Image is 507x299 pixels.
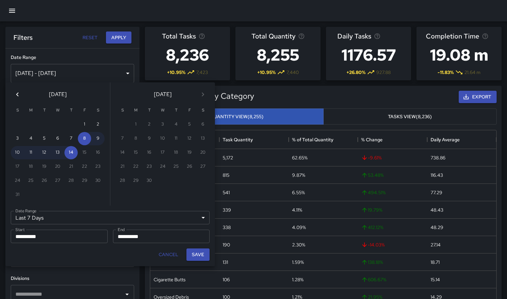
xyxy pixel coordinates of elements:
[170,104,182,117] span: Thursday
[183,104,195,117] span: Friday
[78,104,91,117] span: Friday
[91,118,105,131] button: 2
[91,132,105,145] button: 9
[157,104,169,117] span: Wednesday
[154,90,172,99] span: [DATE]
[51,146,64,159] button: 13
[24,146,38,159] button: 11
[11,104,23,117] span: Sunday
[49,90,67,99] span: [DATE]
[92,104,104,117] span: Saturday
[64,146,78,159] button: 14
[52,104,64,117] span: Wednesday
[51,132,64,145] button: 6
[38,146,51,159] button: 12
[118,227,125,232] label: End
[116,104,128,117] span: Sunday
[38,104,50,117] span: Tuesday
[64,132,78,145] button: 7
[186,248,210,261] button: Save
[11,211,210,224] div: Last 7 Days
[25,104,37,117] span: Monday
[15,227,24,232] label: Start
[11,132,24,145] button: 3
[65,104,77,117] span: Thursday
[78,118,91,131] button: 1
[143,104,155,117] span: Tuesday
[15,208,37,214] label: Date Range
[11,146,24,159] button: 10
[156,248,181,261] button: Cancel
[197,104,209,117] span: Saturday
[130,104,142,117] span: Monday
[11,88,24,101] button: Previous month
[78,132,91,145] button: 8
[24,132,38,145] button: 4
[38,132,51,145] button: 5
